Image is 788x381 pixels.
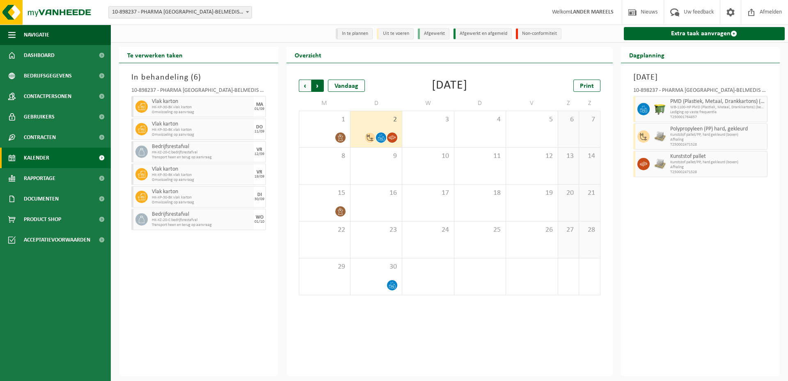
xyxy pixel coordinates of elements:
[406,152,449,161] span: 10
[152,144,252,150] span: Bedrijfsrestafval
[670,110,765,115] span: Lediging op vaste frequentie
[256,215,263,220] div: WO
[670,126,765,132] span: Polypropyleen (PP) hard, gekleurd
[336,28,373,39] li: In te plannen
[152,150,252,155] span: HK-XZ-20-C bedrijfsrestafval
[152,211,252,218] span: Bedrijfsrestafval
[152,200,252,205] span: Omwisseling op aanvraag
[131,71,266,84] h3: In behandeling ( )
[670,165,765,170] span: Afhaling
[303,226,346,235] span: 22
[454,96,506,111] td: D
[119,47,191,63] h2: Te verwerken taken
[406,226,449,235] span: 24
[254,152,264,156] div: 12/09
[152,128,252,132] span: HK-XP-30-BK vlak karton
[355,262,398,271] span: 30
[24,25,49,45] span: Navigatie
[257,147,262,152] div: VR
[257,192,262,197] div: DI
[418,28,449,39] li: Afgewerkt
[670,98,765,105] span: PMD (Plastiek, Metaal, Drankkartons) (bedrijven)
[108,6,252,18] span: 10-898237 - PHARMA BELGIUM-BELMEDIS ZWIJNAARDE - ZWIJNAARDE
[510,226,553,235] span: 26
[633,71,768,84] h3: [DATE]
[152,121,252,128] span: Vlak karton
[654,158,666,170] img: LP-PA-00000-WDN-11
[152,218,252,223] span: HK-XZ-20-C bedrijfsrestafval
[506,96,558,111] td: V
[458,115,502,124] span: 4
[562,189,575,198] span: 20
[562,226,575,235] span: 27
[152,98,252,105] span: Vlak karton
[152,195,252,200] span: HK-XP-30-BK vlak karton
[24,45,55,66] span: Dashboard
[558,96,579,111] td: Z
[328,80,365,92] div: Vandaag
[152,155,252,160] span: Transport heen en terug op aanvraag
[377,28,414,39] li: Uit te voeren
[254,197,264,201] div: 30/09
[152,105,252,110] span: HK-XP-30-BK vlak karton
[583,189,596,198] span: 21
[562,115,575,124] span: 6
[152,166,252,173] span: Vlak karton
[458,226,502,235] span: 25
[24,148,49,168] span: Kalender
[510,189,553,198] span: 19
[583,226,596,235] span: 28
[670,132,765,137] span: Kunststof pallet/PP, hard gekleurd (boxen)
[24,209,61,230] span: Product Shop
[254,220,264,224] div: 01/10
[24,189,59,209] span: Documenten
[355,152,398,161] span: 9
[510,115,553,124] span: 5
[299,96,350,111] td: M
[24,168,55,189] span: Rapportage
[621,47,673,63] h2: Dagplanning
[24,127,56,148] span: Contracten
[194,73,198,82] span: 6
[24,230,90,250] span: Acceptatievoorwaarden
[624,27,785,40] a: Extra taak aanvragen
[24,86,71,107] span: Contactpersonen
[254,175,264,179] div: 19/09
[152,189,252,195] span: Vlak karton
[152,178,252,183] span: Omwisseling op aanvraag
[24,66,72,86] span: Bedrijfsgegevens
[303,262,346,271] span: 29
[355,115,398,124] span: 2
[402,96,454,111] td: W
[516,28,561,39] li: Non-conformiteit
[131,88,266,96] div: 10-898237 - PHARMA [GEOGRAPHIC_DATA]-BELMEDIS ZWIJNAARDE - ZWIJNAARDE
[579,96,600,111] td: Z
[256,102,263,107] div: MA
[654,103,666,115] img: WB-1100-HPE-GN-50
[510,152,553,161] span: 12
[257,170,262,175] div: VR
[152,110,252,115] span: Omwisseling op aanvraag
[286,47,330,63] h2: Overzicht
[670,142,765,147] span: T250002471528
[670,115,765,120] span: T250001764857
[570,9,614,15] strong: LANDER MAREELS
[24,107,55,127] span: Gebruikers
[580,83,594,89] span: Print
[458,189,502,198] span: 18
[583,152,596,161] span: 14
[670,137,765,142] span: Afhaling
[355,189,398,198] span: 16
[432,80,467,92] div: [DATE]
[670,170,765,175] span: T250002471528
[670,160,765,165] span: Kunststof pallet/PP, hard gekleurd (boxen)
[670,105,765,110] span: WB-1100-HP PMD (Plastiek, Metaal, Drankkartons) (bedrijven)
[406,115,449,124] span: 3
[350,96,402,111] td: D
[670,153,765,160] span: Kunststof pallet
[303,115,346,124] span: 1
[254,130,264,134] div: 11/09
[406,189,449,198] span: 17
[454,28,512,39] li: Afgewerkt en afgemeld
[583,115,596,124] span: 7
